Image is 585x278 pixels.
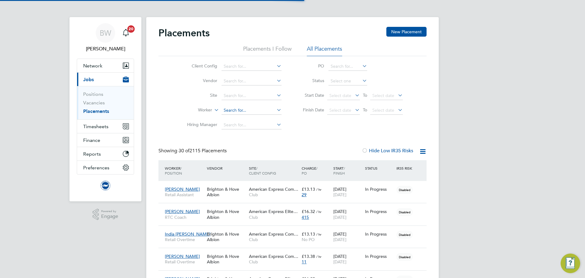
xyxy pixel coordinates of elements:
[396,231,413,239] span: Disabled
[249,254,298,259] span: American Express Com…
[77,181,134,190] a: Go to home page
[165,209,200,214] span: [PERSON_NAME]
[249,209,298,214] span: American Express Elite…
[316,254,321,259] span: / hr
[77,120,134,133] button: Timesheets
[302,231,315,237] span: £13.13
[302,237,315,242] span: No PO
[158,148,228,154] div: Showing
[179,148,227,154] span: 2115 Placements
[83,165,109,171] span: Preferences
[83,77,94,82] span: Jobs
[120,23,132,43] a: 20
[165,166,182,175] span: / Position
[561,254,580,273] button: Engage Resource Center
[329,93,351,98] span: Select date
[101,181,110,190] img: brightonandhovealbion-logo-retina.png
[163,163,205,179] div: Worker
[332,251,363,268] div: [DATE]
[300,163,332,179] div: Charge
[361,106,369,114] span: To
[332,163,363,179] div: Start
[249,166,276,175] span: / Client Config
[247,163,300,179] div: Site
[302,186,315,192] span: £13.13
[165,215,204,220] span: RTC Coach
[101,214,118,219] span: Engage
[297,78,324,83] label: Status
[222,62,282,71] input: Search for...
[69,17,141,201] nav: Main navigation
[395,163,416,174] div: IR35 Risk
[333,237,346,242] span: [DATE]
[302,254,315,259] span: £13.38
[372,93,394,98] span: Select date
[83,91,103,97] a: Positions
[249,215,299,220] span: Club
[179,148,190,154] span: 30 of
[182,122,217,127] label: Hiring Manager
[363,163,395,174] div: Status
[182,92,217,98] label: Site
[333,192,346,197] span: [DATE]
[249,192,299,197] span: Club
[396,253,413,261] span: Disabled
[83,151,101,157] span: Reports
[158,27,210,39] h2: Placements
[165,186,200,192] span: [PERSON_NAME]
[249,186,298,192] span: American Express Com…
[249,237,299,242] span: Club
[77,73,134,86] button: Jobs
[302,259,307,265] span: 11
[297,92,324,98] label: Start Date
[205,183,247,200] div: Brighton & Hove Albion
[249,231,298,237] span: American Express Com…
[165,254,200,259] span: [PERSON_NAME]
[205,251,247,268] div: Brighton & Hove Albion
[365,231,394,237] div: In Progress
[177,107,212,113] label: Worker
[249,259,299,265] span: Club
[165,192,204,197] span: Retail Assistant
[329,107,351,113] span: Select date
[332,183,363,200] div: [DATE]
[333,215,346,220] span: [DATE]
[163,205,427,211] a: [PERSON_NAME]RTC CoachBrighton & Hove AlbionAmerican Express Elite…Club£16.32 / hr415[DATE][DATE]...
[365,209,394,214] div: In Progress
[100,29,111,37] span: BW
[182,78,217,83] label: Vendor
[316,232,321,236] span: / hr
[83,137,100,143] span: Finance
[83,100,105,106] a: Vacancies
[396,186,413,194] span: Disabled
[386,27,427,37] button: New Placement
[182,63,217,69] label: Client Config
[77,133,134,147] button: Finance
[302,192,307,197] span: 29
[365,254,394,259] div: In Progress
[307,45,342,56] li: All Placements
[101,209,118,214] span: Powered by
[302,215,309,220] span: 415
[361,91,369,99] span: To
[333,259,346,265] span: [DATE]
[396,208,413,216] span: Disabled
[205,206,247,223] div: Brighton & Hove Albion
[328,77,367,85] input: Select one
[83,124,108,129] span: Timesheets
[372,107,394,113] span: Select date
[302,166,317,175] span: / PO
[163,228,427,233] a: India [PERSON_NAME]Retail OvertimeBrighton & Hove AlbionAmerican Express Com…Club£13.13 / hrNo PO...
[222,77,282,85] input: Search for...
[333,166,345,175] span: / Finish
[328,62,367,71] input: Search for...
[127,25,135,33] span: 20
[77,59,134,72] button: Network
[205,228,247,245] div: Brighton & Hove Albion
[332,206,363,223] div: [DATE]
[77,147,134,161] button: Reports
[222,106,282,115] input: Search for...
[93,209,119,220] a: Powered byEngage
[163,183,427,188] a: [PERSON_NAME]Retail AssistantBrighton & Hove AlbionAmerican Express Com…Club£13.13 / hr29[DATE][D...
[163,273,427,278] a: [PERSON_NAME]RTC CoachBrighton & Hove AlbionAmerican Express Elite…Club£16.32 / hr0[DATE][DATE]In...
